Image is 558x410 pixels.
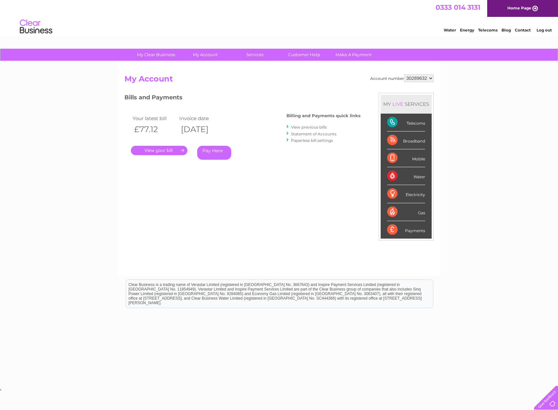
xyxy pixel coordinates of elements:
[129,49,183,61] a: My Clear Business
[228,49,282,61] a: Services
[387,131,425,149] div: Broadband
[124,93,361,104] h3: Bills and Payments
[460,28,474,32] a: Energy
[444,28,456,32] a: Water
[387,203,425,221] div: Gas
[291,125,327,130] a: View previous bills
[387,167,425,185] div: Water
[291,131,336,136] a: Statement of Accounts
[124,74,434,87] h2: My Account
[126,4,433,31] div: Clear Business is a trading name of Verastar Limited (registered in [GEOGRAPHIC_DATA] No. 3667643...
[501,28,511,32] a: Blog
[327,49,380,61] a: Make A Payment
[291,138,333,143] a: Paperless bill settings
[515,28,531,32] a: Contact
[131,114,178,123] td: Your latest bill
[381,95,432,113] div: MY SERVICES
[478,28,498,32] a: Telecoms
[19,17,53,37] img: logo.png
[387,149,425,167] div: Mobile
[286,113,361,118] h4: Billing and Payments quick links
[436,3,480,11] a: 0333 014 3131
[387,114,425,131] div: Telecoms
[391,101,405,107] div: LIVE
[131,123,178,136] th: £77.12
[277,49,331,61] a: Customer Help
[178,114,224,123] td: Invoice date
[179,49,232,61] a: My Account
[131,146,187,155] a: .
[370,74,434,82] div: Account number
[387,221,425,239] div: Payments
[537,28,552,32] a: Log out
[178,123,224,136] th: [DATE]
[387,185,425,203] div: Electricity
[197,146,231,160] a: Pay Here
